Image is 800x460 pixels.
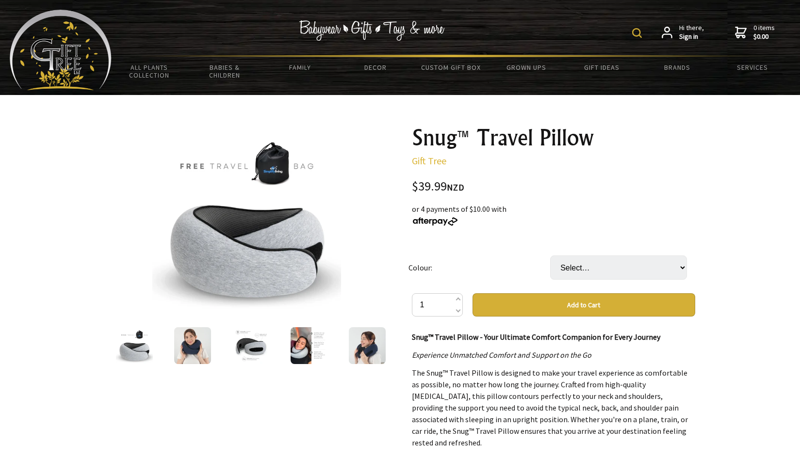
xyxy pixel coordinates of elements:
[753,32,775,41] strong: $0.00
[412,332,660,342] strong: Snug™ Travel Pillow - Your Ultimate Comfort Companion for Every Journey
[447,182,464,193] span: NZD
[412,217,458,226] img: Afterpay
[639,57,715,78] a: Brands
[413,57,489,78] a: Custom Gift Box
[412,180,695,193] div: $39.99
[412,350,591,360] em: Experience Unmatched Comfort and Support on the Go
[489,57,564,78] a: Grown Ups
[291,327,327,364] img: Snug™ Travel Pillow
[262,57,338,78] a: Family
[662,24,704,41] a: Hi there,Sign in
[116,327,153,364] img: Snug™ Travel Pillow
[632,28,642,38] img: product search
[564,57,639,78] a: Gift Ideas
[715,57,790,78] a: Services
[473,293,695,317] button: Add to Cart
[349,327,386,364] img: Snug™ Travel Pillow
[174,327,211,364] img: Snug™ Travel Pillow
[187,57,262,85] a: Babies & Children
[679,24,704,41] span: Hi there,
[232,327,269,364] img: Snug™ Travel Pillow
[753,23,775,41] span: 0 items
[412,203,695,226] div: or 4 payments of $10.00 with
[152,126,341,315] img: Snug™ Travel Pillow
[338,57,413,78] a: Decor
[112,57,187,85] a: All Plants Collection
[412,155,446,167] a: Gift Tree
[299,20,445,41] img: Babywear - Gifts - Toys & more
[679,32,704,41] strong: Sign in
[412,367,695,460] p: The Snug™ Travel Pillow is designed to make your travel experience as comfortable as possible, no...
[412,126,695,149] h1: Snug™ Travel Pillow
[408,242,550,293] td: Colour:
[10,10,112,90] img: Babyware - Gifts - Toys and more...
[735,24,775,41] a: 0 items$0.00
